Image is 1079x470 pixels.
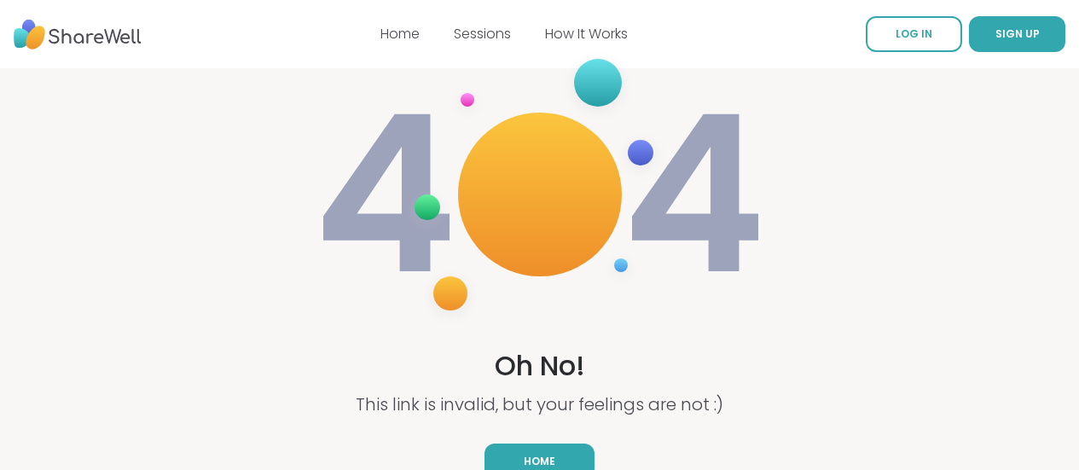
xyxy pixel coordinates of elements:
[995,26,1040,41] span: SIGN UP
[969,16,1065,52] button: SIGN UP
[524,454,555,469] span: Home
[896,26,932,41] span: LOG IN
[356,392,723,416] p: This link is invalid, but your feelings are not :)
[866,16,962,52] a: LOG IN
[313,42,767,347] img: 404
[454,24,511,44] a: Sessions
[14,11,142,58] img: ShareWell Nav Logo
[545,24,628,44] a: How It Works
[495,347,585,386] h1: Oh No!
[380,24,420,44] a: Home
